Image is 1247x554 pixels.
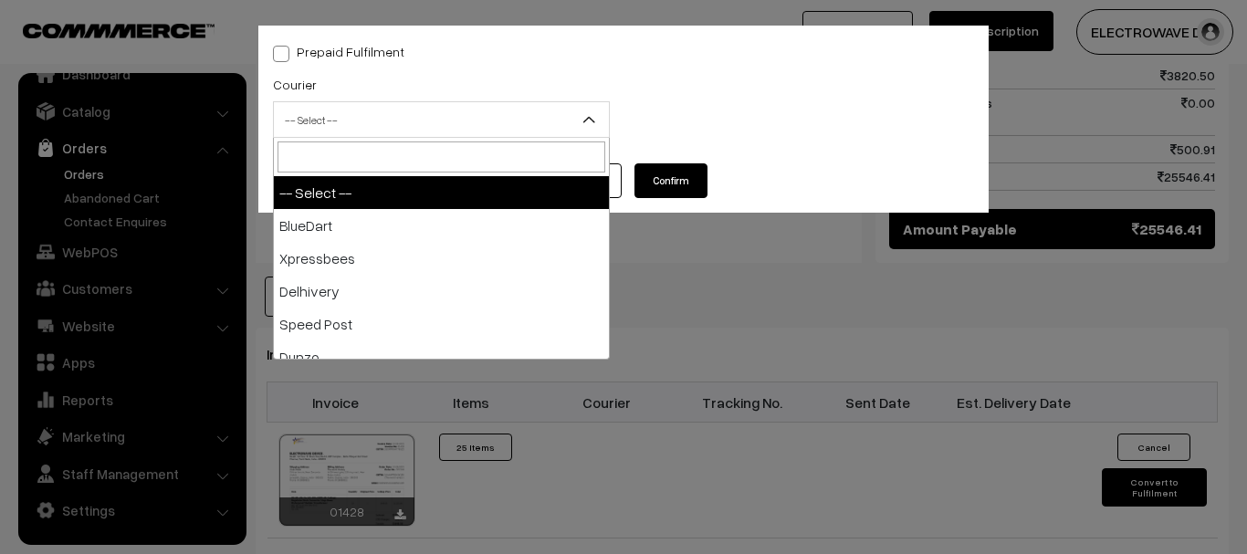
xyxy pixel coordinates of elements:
[274,275,609,308] li: Delhivery
[274,209,609,242] li: BlueDart
[274,242,609,275] li: Xpressbees
[634,163,707,198] button: Confirm
[274,176,609,209] li: -- Select --
[273,42,404,61] label: Prepaid Fulfilment
[274,308,609,340] li: Speed Post
[274,340,609,373] li: Dunzo
[273,75,317,94] label: Courier
[274,104,609,136] span: -- Select --
[273,101,610,138] span: -- Select --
